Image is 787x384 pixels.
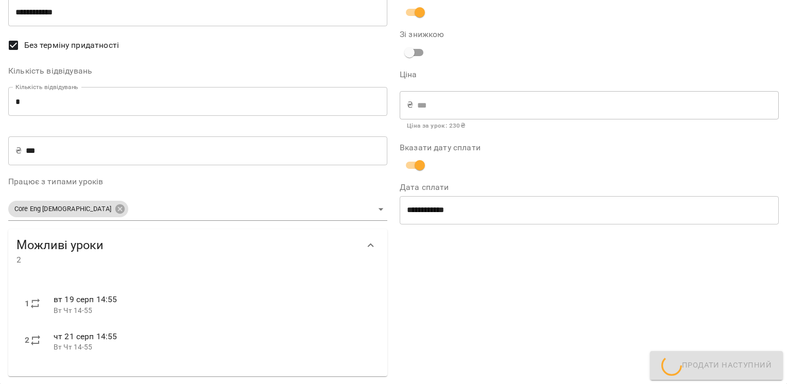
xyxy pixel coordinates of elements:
[8,201,128,217] div: Core Eng [DEMOGRAPHIC_DATA]
[358,233,383,258] button: Show more
[407,99,413,111] p: ₴
[8,198,387,221] div: Core Eng [DEMOGRAPHIC_DATA]
[54,331,117,341] span: чт 21 серп 14:55
[400,71,779,79] label: Ціна
[400,144,779,152] label: Вказати дату сплати
[407,122,465,129] b: Ціна за урок : 230 ₴
[54,342,371,353] p: Вт Чт 14-55
[54,294,117,304] span: вт 19 серп 14:55
[8,204,117,214] span: Core Eng [DEMOGRAPHIC_DATA]
[16,254,358,266] span: 2
[25,334,29,346] label: 2
[16,237,358,253] span: Можливі уроки
[25,298,29,310] label: 1
[54,306,371,316] p: Вт Чт 14-55
[15,145,22,157] p: ₴
[400,30,526,39] label: Зі знижкою
[8,178,387,186] label: Працює з типами уроків
[8,67,387,75] label: Кількість відвідувань
[24,39,119,51] span: Без терміну придатності
[400,183,779,191] label: Дата сплати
